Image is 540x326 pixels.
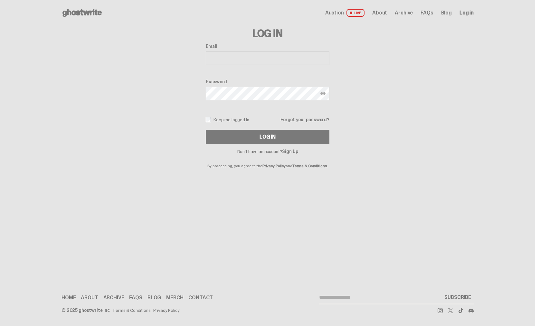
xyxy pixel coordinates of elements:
label: Password [206,79,329,84]
a: Merch [166,295,183,300]
a: Contact [188,295,213,300]
label: Email [206,44,329,49]
a: Terms & Conditions [112,308,150,312]
a: Home [62,295,76,300]
p: Don't have an account? [206,149,329,154]
h3: Log In [206,28,329,39]
div: © 2025 ghostwrite inc [62,308,110,312]
a: Log in [459,10,474,15]
a: Blog [441,10,452,15]
button: Log In [206,130,329,144]
a: FAQs [129,295,142,300]
span: Auction [325,10,344,15]
a: Privacy Policy [262,163,286,168]
a: Archive [395,10,413,15]
div: Log In [260,134,276,140]
input: Keep me logged in [206,117,211,122]
a: About [81,295,98,300]
a: Sign Up [282,149,298,154]
a: Auction LIVE [325,9,365,17]
a: About [372,10,387,15]
button: SUBSCRIBE [442,291,474,304]
img: Show password [320,91,326,96]
a: Blog [147,295,161,300]
label: Keep me logged in [206,117,249,122]
a: Privacy Policy [153,308,180,312]
a: Archive [103,295,124,300]
a: Forgot your password? [280,117,329,122]
a: Terms & Conditions [292,163,327,168]
a: FAQs [421,10,433,15]
p: By proceeding, you agree to the and . [206,154,329,168]
span: LIVE [346,9,365,17]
